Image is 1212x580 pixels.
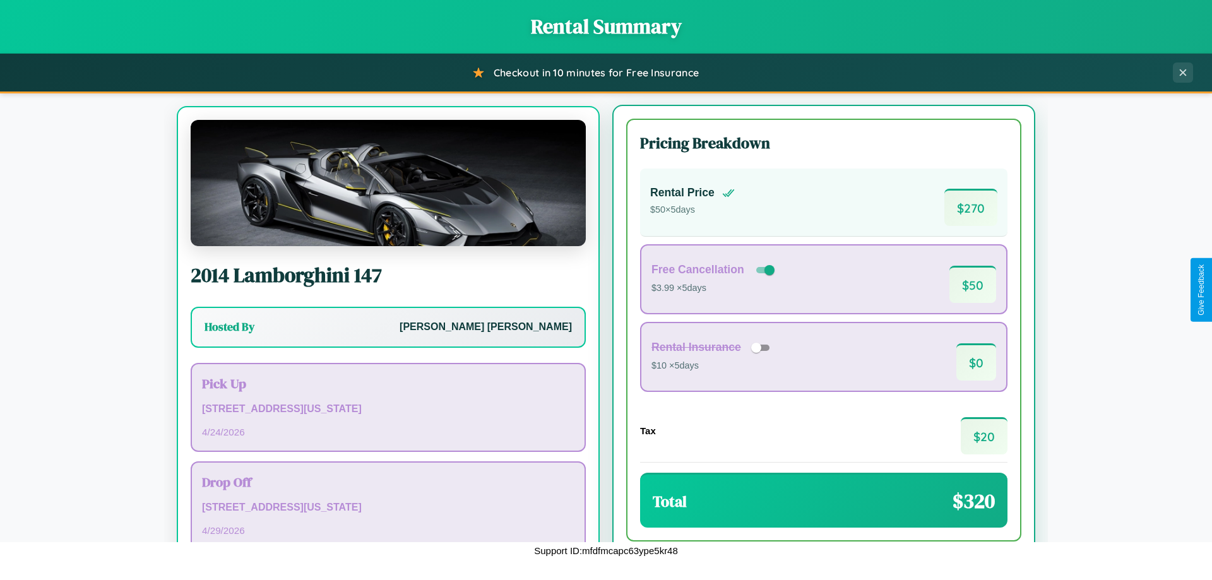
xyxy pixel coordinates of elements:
[205,319,254,334] h3: Hosted By
[953,487,995,515] span: $ 320
[191,120,586,246] img: Lamborghini 147
[191,261,586,289] h2: 2014 Lamborghini 147
[651,341,741,354] h4: Rental Insurance
[13,13,1199,40] h1: Rental Summary
[202,522,574,539] p: 4 / 29 / 2026
[1197,264,1206,316] div: Give Feedback
[202,473,574,491] h3: Drop Off
[651,358,774,374] p: $10 × 5 days
[650,186,715,199] h4: Rental Price
[949,266,996,303] span: $ 50
[653,491,687,512] h3: Total
[400,318,572,336] p: [PERSON_NAME] [PERSON_NAME]
[651,263,744,276] h4: Free Cancellation
[494,66,699,79] span: Checkout in 10 minutes for Free Insurance
[640,133,1007,153] h3: Pricing Breakdown
[650,202,735,218] p: $ 50 × 5 days
[202,423,574,441] p: 4 / 24 / 2026
[651,280,777,297] p: $3.99 × 5 days
[956,343,996,381] span: $ 0
[202,499,574,517] p: [STREET_ADDRESS][US_STATE]
[202,400,574,418] p: [STREET_ADDRESS][US_STATE]
[640,425,656,436] h4: Tax
[961,417,1007,454] span: $ 20
[202,374,574,393] h3: Pick Up
[534,542,678,559] p: Support ID: mfdfmcapc63ype5kr48
[944,189,997,226] span: $ 270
